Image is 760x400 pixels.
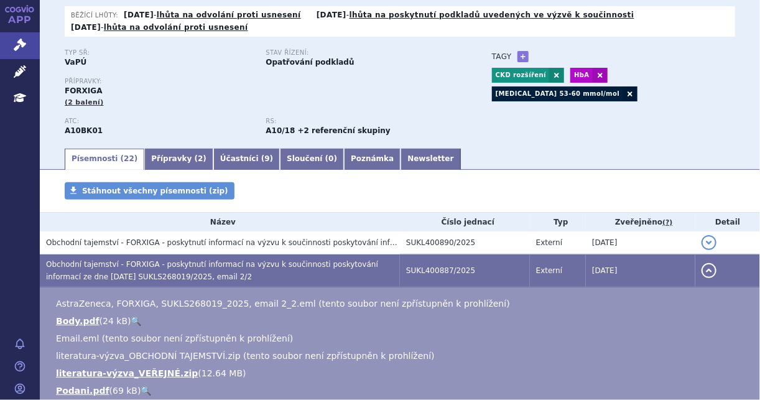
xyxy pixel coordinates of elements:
[104,23,248,32] a: lhůta na odvolání proti usnesení
[82,187,228,195] span: Stáhnout všechny písemnosti (zip)
[570,68,592,83] a: HbA
[586,254,695,287] td: [DATE]
[586,231,695,254] td: [DATE]
[298,126,391,135] strong: +2 referenční skupiny
[46,238,586,247] span: Obchodní tajemství - FORXIGA - poskytnutí informací na výzvu k součinnosti poskytování informací ...
[266,126,295,135] strong: empagliflozin, dapagliflozin, kapagliflozin
[586,213,695,231] th: Zveřejněno
[40,213,400,231] th: Název
[46,260,378,281] span: Obchodní tajemství - FORXIGA - poskytnutí informací na výzvu k součinnosti poskytování informací ...
[71,22,248,32] p: -
[266,118,454,125] p: RS:
[65,58,86,67] strong: VaPÚ
[492,86,623,101] a: [MEDICAL_DATA] 53-60 mmol/mol
[662,218,672,227] abbr: (?)
[492,49,512,64] h3: Tagy
[103,316,127,326] span: 24 kB
[56,299,510,309] span: AstraZeneca, FORXIGA, SUKLS268019_2025, email 2_2.eml (tento soubor není zpřístupněn k prohlížení)
[65,118,253,125] p: ATC:
[401,149,460,170] a: Newsletter
[317,10,634,20] p: -
[266,58,354,67] strong: Opatřování podkladů
[124,11,154,19] strong: [DATE]
[517,51,529,62] a: +
[141,386,152,396] a: 🔍
[56,384,748,397] li: ( )
[65,78,467,85] p: Přípravky:
[71,23,101,32] strong: [DATE]
[695,213,760,231] th: Detail
[124,154,134,163] span: 22
[492,68,549,83] a: CKD rozšíření
[280,149,344,170] a: Sloučení (0)
[56,368,198,378] a: literatura-výzva_VEŘEJNÉ.zip
[65,86,103,95] span: FORXIGA
[702,263,716,278] button: detail
[65,49,253,57] p: Typ SŘ:
[124,10,301,20] p: -
[65,98,104,106] span: (2 balení)
[56,333,293,343] span: Email.eml (tento soubor není zpřístupněn k prohlížení)
[350,11,634,19] a: lhůta na poskytnutí podkladů uvedených ve výzvě k součinnosti
[400,213,530,231] th: Číslo jednací
[56,315,748,327] li: ( )
[113,386,137,396] span: 69 kB
[198,154,203,163] span: 2
[65,182,234,200] a: Stáhnout všechny písemnosti (zip)
[702,235,716,250] button: detail
[71,10,121,20] span: Běžící lhůty:
[266,49,454,57] p: Stav řízení:
[536,238,562,247] span: Externí
[202,368,243,378] span: 12.64 MB
[56,316,100,326] a: Body.pdf
[157,11,301,19] a: lhůta na odvolání proti usnesení
[65,126,103,135] strong: DAPAGLIFLOZIN
[400,231,530,254] td: SUKL400890/2025
[65,149,144,170] a: Písemnosti (22)
[400,254,530,287] td: SUKL400887/2025
[317,11,346,19] strong: [DATE]
[131,316,142,326] a: 🔍
[213,149,280,170] a: Účastníci (9)
[328,154,333,163] span: 0
[264,154,269,163] span: 9
[536,266,562,275] span: Externí
[144,149,213,170] a: Přípravky (2)
[56,351,435,361] span: literatura-výzva_OBCHODNÍ TAJEMSTVÍ.zip (tento soubor není zpřístupněn k prohlížení)
[56,386,109,396] a: Podani.pdf
[56,367,748,379] li: ( )
[530,213,586,231] th: Typ
[344,149,401,170] a: Poznámka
